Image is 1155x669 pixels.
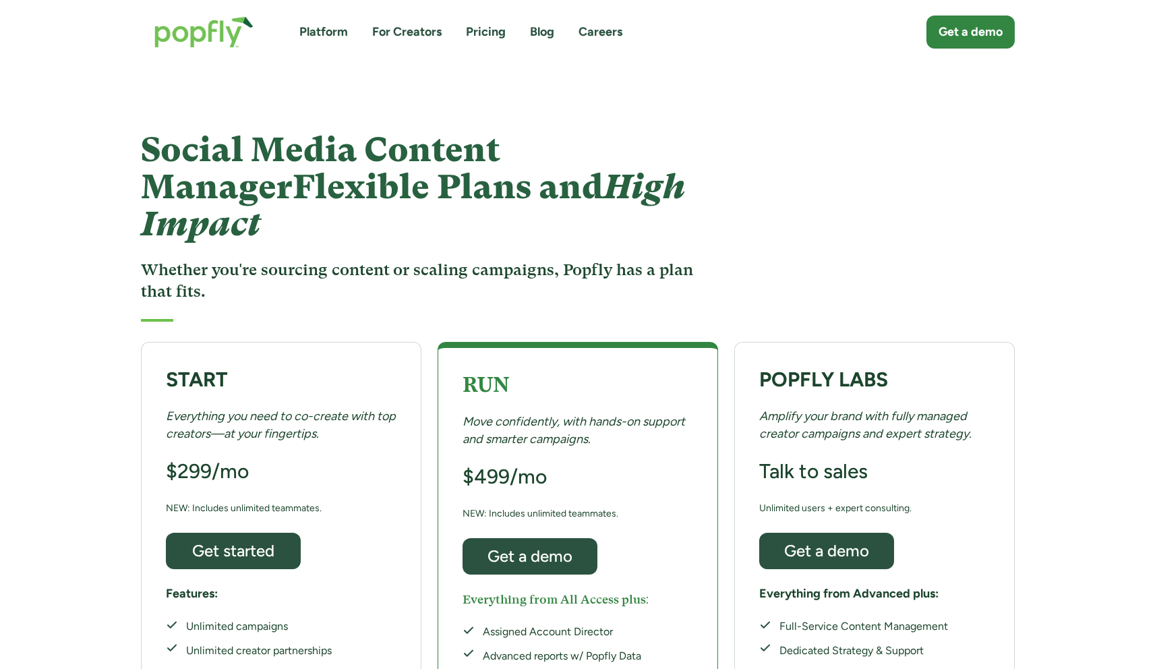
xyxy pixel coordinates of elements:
div: NEW: Includes unlimited teammates. [166,500,322,517]
a: Get a demo [926,16,1015,49]
h5: Features: [166,585,218,602]
div: Get a demo [939,24,1003,40]
h3: $299/mo [166,459,249,484]
strong: START [166,367,228,392]
a: Get started [166,533,301,569]
a: Pricing [466,24,506,40]
div: Unlimited campaigns [186,619,332,634]
div: Dedicated Strategy & Support [779,642,955,659]
em: Amplify your brand with fully managed creator campaigns and expert strategy. [759,409,972,440]
a: Careers [579,24,622,40]
h1: Social Media Content Manager [141,132,700,243]
div: Get a demo [475,548,585,564]
div: NEW: Includes unlimited teammates. [463,505,618,522]
strong: RUN [463,373,509,397]
em: Everything you need to co-create with top creators—at your fingertips. [166,409,396,440]
em: Move confidently, with hands-on support and smarter campaigns. [463,414,685,446]
h3: $499/mo [463,464,547,490]
strong: POPFLY LABS [759,367,888,392]
a: Platform [299,24,348,40]
em: High Impact [141,167,685,243]
div: Unlimited creator partnerships [186,642,332,659]
h3: Talk to sales [759,459,868,484]
h5: Everything from Advanced plus: [759,585,939,602]
a: home [141,3,267,61]
h5: Everything from All Access plus: [463,591,649,608]
span: Flexible Plans and [141,167,685,243]
h3: Whether you're sourcing content or scaling campaigns, Popfly has a plan that fits. [141,259,700,303]
div: Assigned Account Director [483,624,641,639]
div: Full-Service Content Management [779,619,955,634]
div: Get a demo [771,542,882,559]
div: Get started [178,542,289,559]
div: Unlimited users + expert consulting. [759,500,912,517]
a: For Creators [372,24,442,40]
a: Blog [530,24,554,40]
div: Advanced reports w/ Popfly Data [483,647,641,664]
a: Get a demo [463,538,597,575]
a: Get a demo [759,533,894,569]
